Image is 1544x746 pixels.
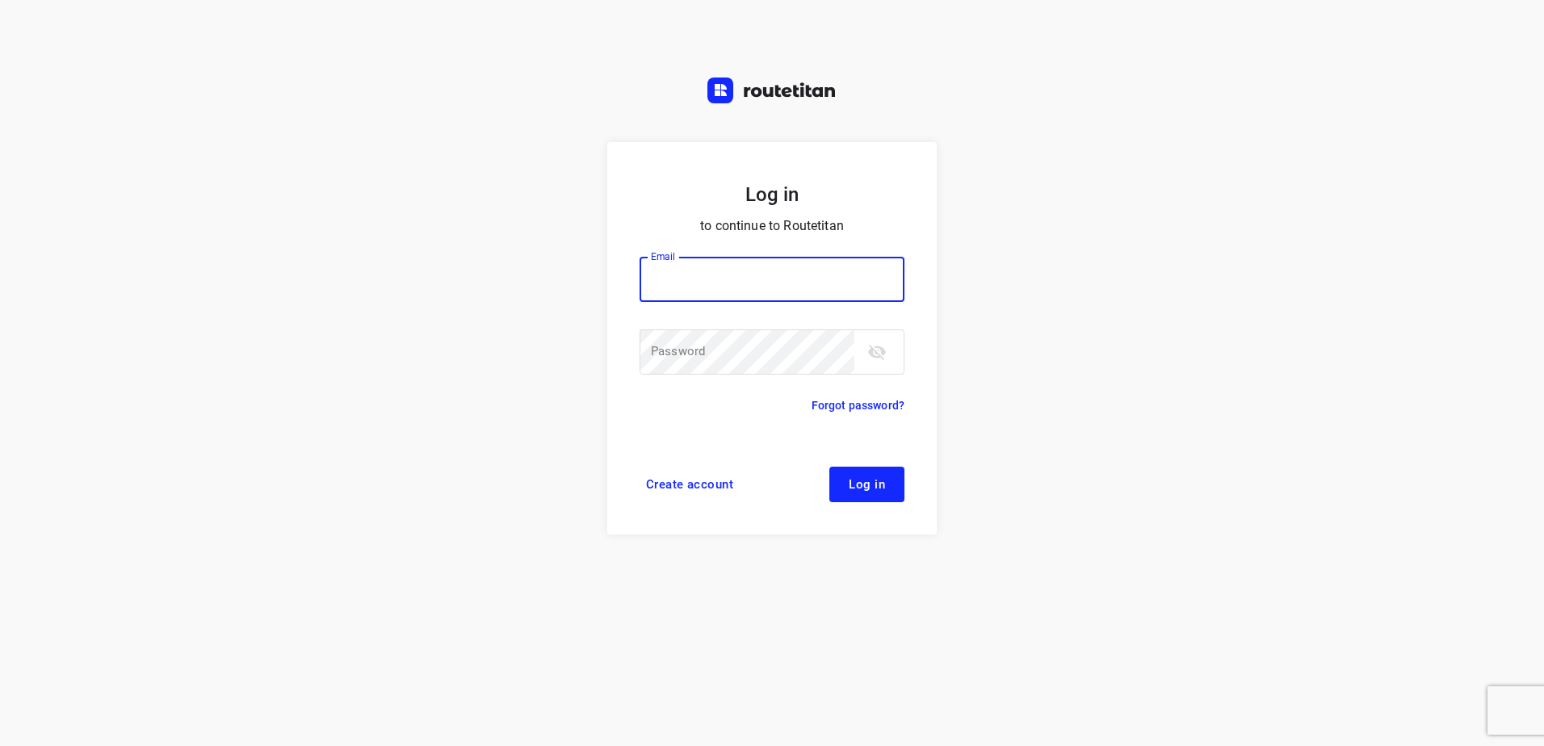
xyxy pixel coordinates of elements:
[640,181,904,208] h5: Log in
[829,467,904,502] button: Log in
[646,478,733,491] span: Create account
[707,78,837,103] img: Routetitan
[640,215,904,237] p: to continue to Routetitan
[861,336,893,368] button: toggle password visibility
[707,78,837,107] a: Routetitan
[849,478,885,491] span: Log in
[812,396,904,415] a: Forgot password?
[640,467,740,502] a: Create account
